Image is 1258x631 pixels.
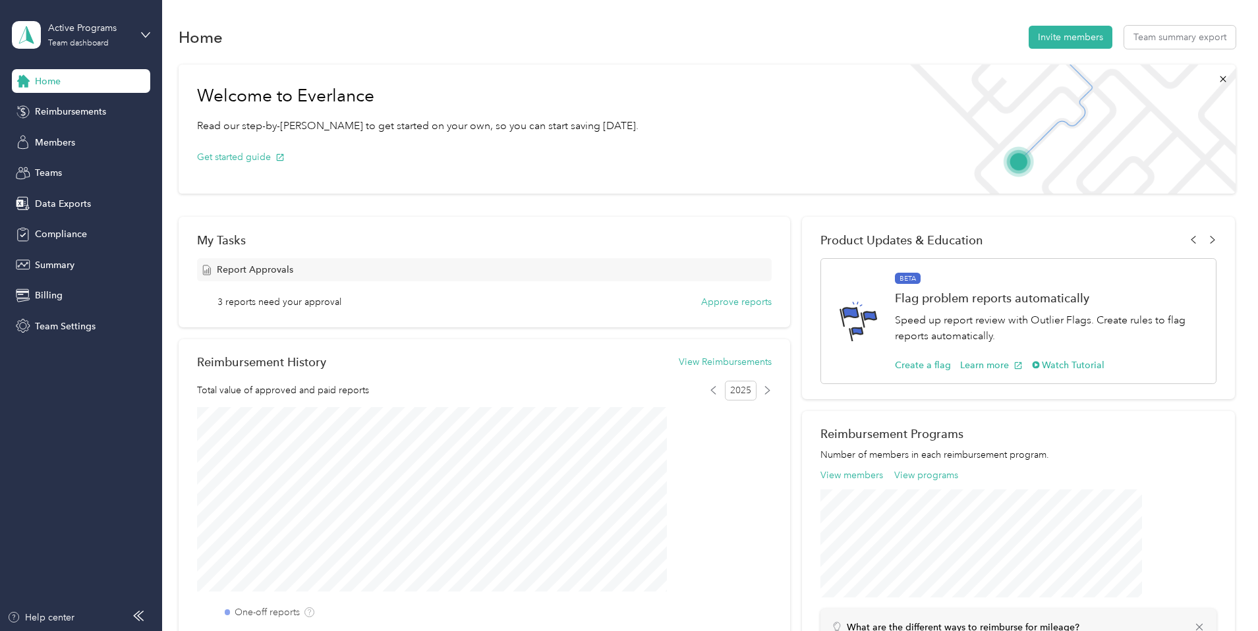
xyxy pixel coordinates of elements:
[48,40,109,47] div: Team dashboard
[35,319,96,333] span: Team Settings
[701,295,772,309] button: Approve reports
[35,288,63,302] span: Billing
[35,105,106,119] span: Reimbursements
[894,468,958,482] button: View programs
[197,383,369,397] span: Total value of approved and paid reports
[197,355,326,369] h2: Reimbursement History
[820,233,983,247] span: Product Updates & Education
[35,258,74,272] span: Summary
[895,273,921,285] span: BETA
[179,30,223,44] h1: Home
[197,233,772,247] div: My Tasks
[48,21,130,35] div: Active Programs
[35,166,62,180] span: Teams
[217,295,341,309] span: 3 reports need your approval
[35,197,91,211] span: Data Exports
[895,358,951,372] button: Create a flag
[1184,557,1258,631] iframe: Everlance-gr Chat Button Frame
[35,136,75,150] span: Members
[897,65,1235,194] img: Welcome to everlance
[35,74,61,88] span: Home
[35,227,87,241] span: Compliance
[1124,26,1236,49] button: Team summary export
[1032,358,1105,372] button: Watch Tutorial
[820,468,883,482] button: View members
[235,605,300,619] label: One-off reports
[820,448,1217,462] p: Number of members in each reimbursement program.
[895,291,1203,305] h1: Flag problem reports automatically
[217,263,293,277] span: Report Approvals
[197,86,639,107] h1: Welcome to Everlance
[960,358,1023,372] button: Learn more
[895,312,1203,344] p: Speed up report review with Outlier Flags. Create rules to flag reports automatically.
[725,381,757,400] span: 2025
[197,118,639,134] p: Read our step-by-[PERSON_NAME] to get started on your own, so you can start saving [DATE].
[7,611,74,624] button: Help center
[820,427,1217,441] h2: Reimbursement Programs
[197,150,285,164] button: Get started guide
[679,355,772,369] button: View Reimbursements
[1029,26,1112,49] button: Invite members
